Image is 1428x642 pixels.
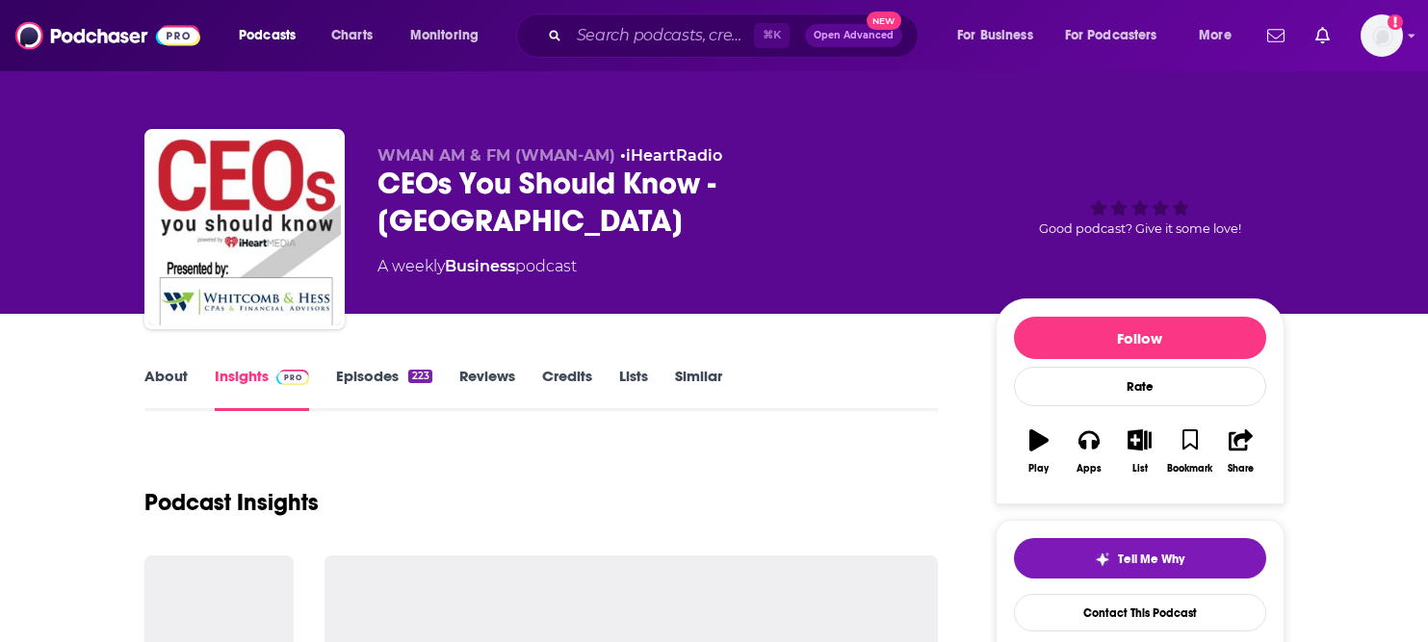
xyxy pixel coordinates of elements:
span: • [620,146,722,165]
h1: Podcast Insights [144,488,319,517]
div: Good podcast? Give it some love! [996,146,1285,266]
button: open menu [1185,20,1256,51]
span: Logged in as abbie.hatfield [1361,14,1403,57]
a: About [144,367,188,411]
div: Apps [1077,463,1102,475]
button: Open AdvancedNew [805,24,902,47]
button: tell me why sparkleTell Me Why [1014,538,1266,578]
div: A weekly podcast [377,255,577,278]
button: Share [1215,417,1265,486]
button: open menu [944,20,1057,51]
span: For Podcasters [1065,22,1157,49]
img: Podchaser Pro [276,370,310,385]
div: 223 [408,370,431,383]
svg: Add a profile image [1388,14,1403,30]
span: ⌘ K [754,23,790,48]
span: WMAN AM & FM (WMAN-AM) [377,146,615,165]
a: Credits [542,367,592,411]
span: Good podcast? Give it some love! [1039,221,1241,236]
a: Contact This Podcast [1014,594,1266,631]
button: Show profile menu [1361,14,1403,57]
span: Monitoring [410,22,479,49]
span: More [1199,22,1232,49]
a: InsightsPodchaser Pro [215,367,310,411]
button: open menu [1052,20,1185,51]
div: Bookmark [1167,463,1212,475]
button: Apps [1064,417,1114,486]
div: Play [1028,463,1049,475]
input: Search podcasts, credits, & more... [569,20,754,51]
span: Open Advanced [814,31,894,40]
button: Follow [1014,317,1266,359]
a: Business [445,257,515,275]
div: Search podcasts, credits, & more... [534,13,937,58]
a: Lists [619,367,648,411]
a: Show notifications dropdown [1308,19,1337,52]
img: tell me why sparkle [1095,552,1110,567]
div: Rate [1014,367,1266,406]
button: Bookmark [1165,417,1215,486]
a: Reviews [459,367,515,411]
span: Podcasts [239,22,296,49]
span: For Business [957,22,1033,49]
a: Show notifications dropdown [1259,19,1292,52]
span: New [867,12,901,30]
div: Share [1228,463,1254,475]
img: CEOs You Should Know - Mansfield [148,133,341,325]
div: List [1132,463,1148,475]
button: open menu [225,20,321,51]
span: Tell Me Why [1118,552,1184,567]
button: List [1114,417,1164,486]
button: open menu [397,20,504,51]
img: User Profile [1361,14,1403,57]
a: Episodes223 [336,367,431,411]
button: Play [1014,417,1064,486]
a: iHeartRadio [626,146,722,165]
img: Podchaser - Follow, Share and Rate Podcasts [15,17,200,54]
span: Charts [331,22,373,49]
a: Charts [319,20,384,51]
a: Similar [675,367,722,411]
